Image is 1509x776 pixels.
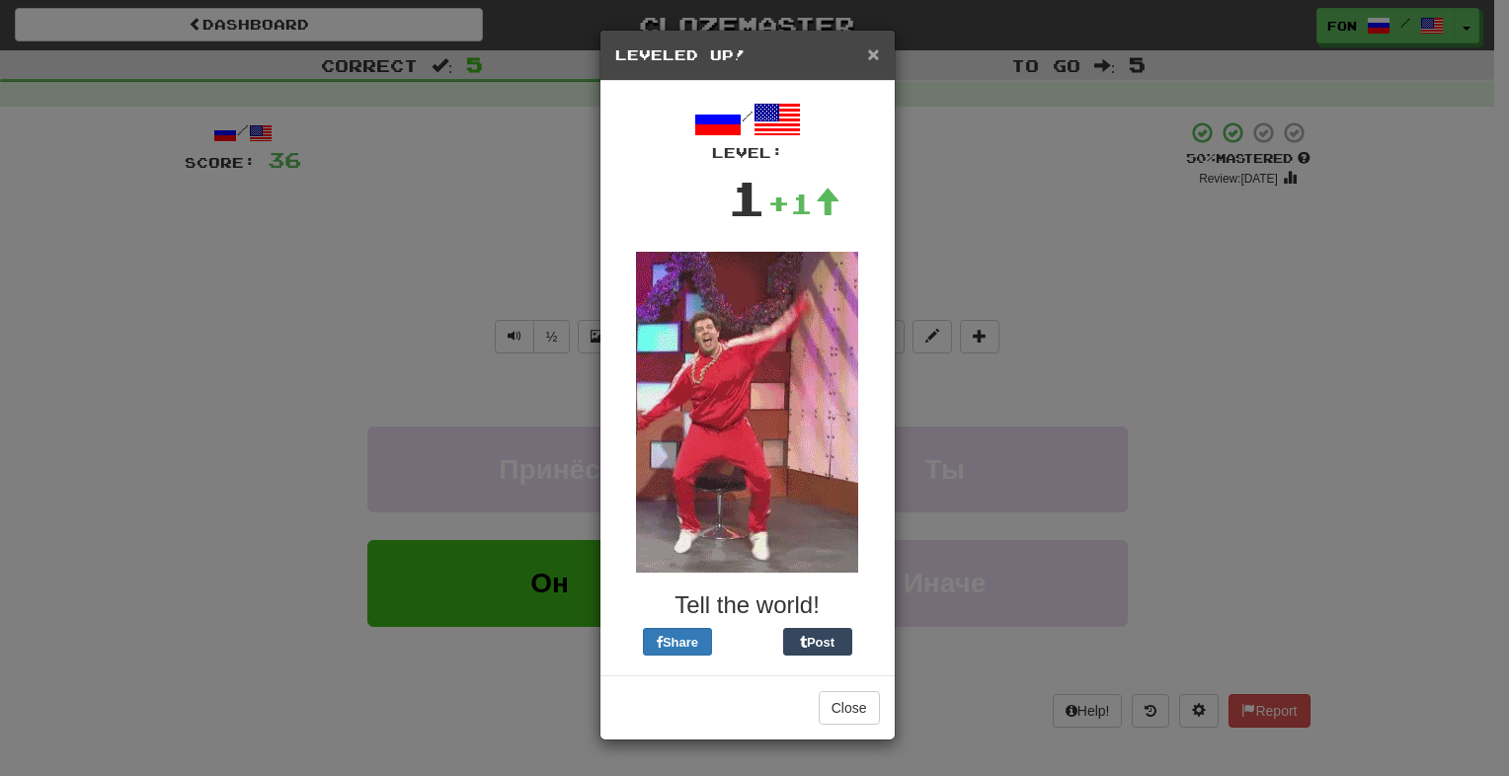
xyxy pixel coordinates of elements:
h3: Tell the world! [615,592,880,618]
span: × [867,42,879,65]
button: Close [819,691,880,725]
img: red-jumpsuit-0a91143f7507d151a8271621424c3ee7c84adcb3b18e0b5e75c121a86a6f61d6.gif [636,252,858,573]
div: 1 [727,163,767,232]
div: +1 [767,184,840,223]
h5: Leveled Up! [615,45,880,65]
div: / [615,96,880,163]
div: Level: [615,143,880,163]
button: Post [783,628,852,656]
button: Close [867,43,879,64]
button: Share [643,628,712,656]
iframe: X Post Button [712,628,783,656]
